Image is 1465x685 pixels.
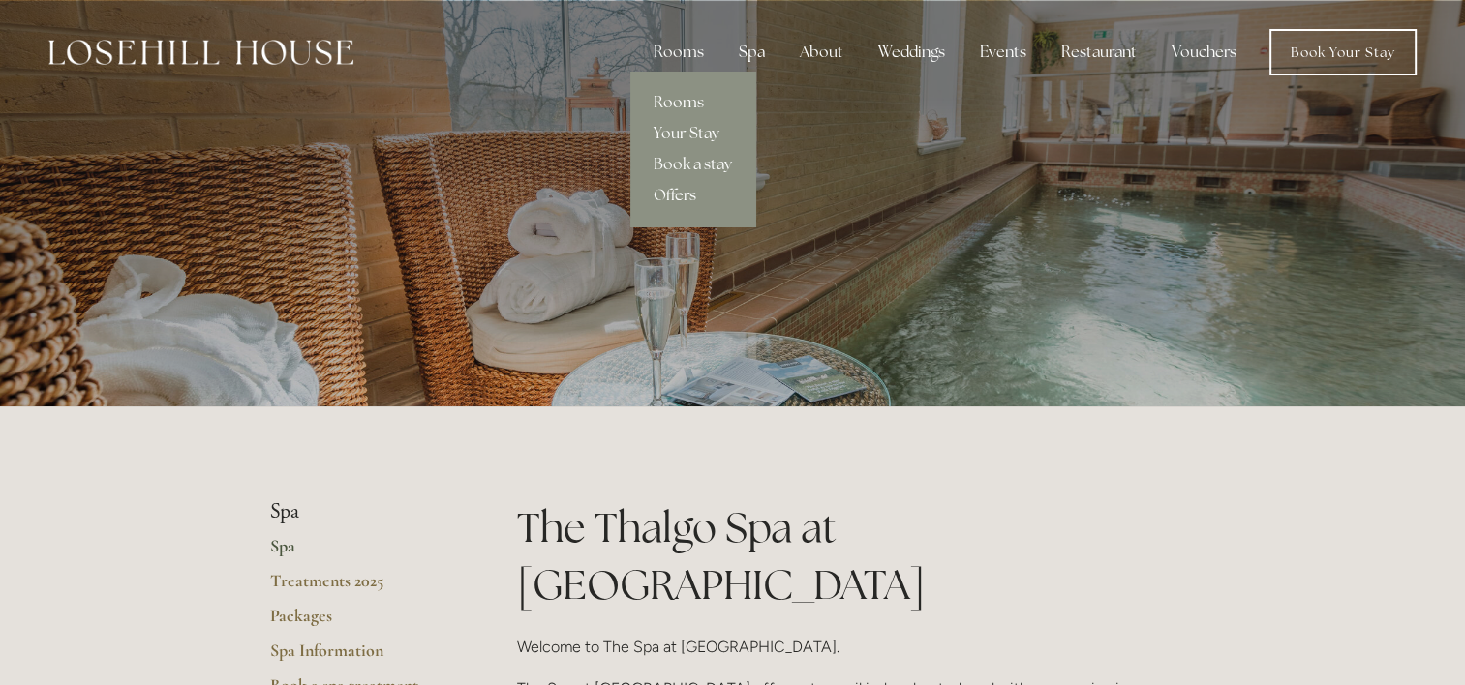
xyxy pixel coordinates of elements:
li: Spa [270,499,455,524]
img: Losehill House [48,40,353,65]
a: Packages [270,605,455,640]
a: Spa [270,535,455,570]
div: Rooms [638,33,719,72]
a: Book Your Stay [1269,29,1417,75]
div: Spa [723,33,780,72]
div: Restaurant [1046,33,1152,72]
div: Weddings [863,33,961,72]
a: Offers [630,180,755,211]
a: Spa Information [270,640,455,674]
a: Rooms [630,87,755,118]
p: Welcome to The Spa at [GEOGRAPHIC_DATA]. [517,634,1196,660]
a: Your Stay [630,118,755,149]
a: Vouchers [1156,33,1252,72]
div: About [784,33,859,72]
div: Events [964,33,1042,72]
a: Treatments 2025 [270,570,455,605]
h1: The Thalgo Spa at [GEOGRAPHIC_DATA] [517,499,1196,613]
a: Book a stay [630,149,755,180]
